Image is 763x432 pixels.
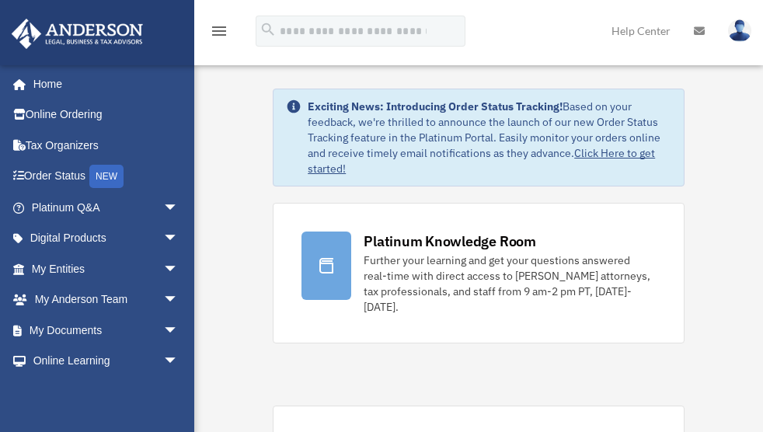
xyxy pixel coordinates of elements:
[260,21,277,38] i: search
[163,284,194,316] span: arrow_drop_down
[11,346,202,377] a: Online Learningarrow_drop_down
[210,22,228,40] i: menu
[11,284,202,315] a: My Anderson Teamarrow_drop_down
[364,253,656,315] div: Further your learning and get your questions answered real-time with direct access to [PERSON_NAM...
[11,192,202,223] a: Platinum Q&Aarrow_drop_down
[11,253,202,284] a: My Entitiesarrow_drop_down
[89,165,124,188] div: NEW
[11,315,202,346] a: My Documentsarrow_drop_down
[163,376,194,408] span: arrow_drop_down
[163,253,194,285] span: arrow_drop_down
[210,27,228,40] a: menu
[163,315,194,347] span: arrow_drop_down
[308,146,655,176] a: Click Here to get started!
[163,346,194,378] span: arrow_drop_down
[163,192,194,224] span: arrow_drop_down
[11,99,202,131] a: Online Ordering
[11,376,202,407] a: Billingarrow_drop_down
[364,232,536,251] div: Platinum Knowledge Room
[11,130,202,161] a: Tax Organizers
[11,223,202,254] a: Digital Productsarrow_drop_down
[7,19,148,49] img: Anderson Advisors Platinum Portal
[308,99,563,113] strong: Exciting News: Introducing Order Status Tracking!
[273,203,685,343] a: Platinum Knowledge Room Further your learning and get your questions answered real-time with dire...
[163,223,194,255] span: arrow_drop_down
[11,161,202,193] a: Order StatusNEW
[728,19,751,42] img: User Pic
[308,99,671,176] div: Based on your feedback, we're thrilled to announce the launch of our new Order Status Tracking fe...
[11,68,194,99] a: Home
